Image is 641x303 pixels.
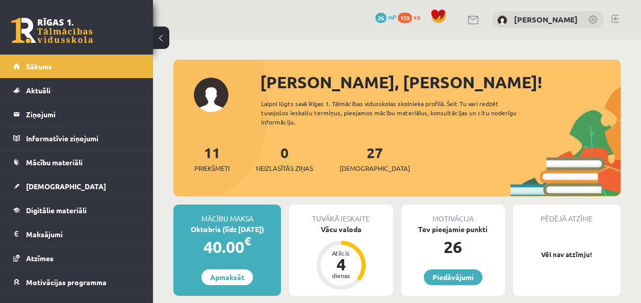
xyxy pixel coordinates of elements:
a: Digitālie materiāli [13,198,140,222]
div: Tev pieejamie punkti [401,224,505,235]
a: Apmaksāt [201,269,253,285]
a: Informatīvie ziņojumi [13,127,140,150]
a: Sākums [13,55,140,78]
span: Sākums [26,62,52,71]
span: 26 [375,13,387,23]
span: Neizlasītās ziņas [256,163,313,173]
span: € [244,234,251,248]
a: Vācu valoda Atlicis 4 dienas [289,224,393,291]
p: Vēl nav atzīmju! [518,249,616,260]
span: mP [388,13,396,21]
div: Vācu valoda [289,224,393,235]
div: Pēdējā atzīme [513,205,621,224]
img: Irēna Staģe [497,15,507,26]
div: Laipni lūgts savā Rīgas 1. Tālmācības vidusskolas skolnieka profilā. Šeit Tu vari redzēt tuvojošo... [261,99,529,127]
span: Priekšmeti [194,163,229,173]
div: Tuvākā ieskaite [289,205,393,224]
a: [PERSON_NAME] [514,14,578,24]
a: 159 xp [398,13,425,21]
span: Digitālie materiāli [26,206,87,215]
div: 4 [326,256,356,272]
a: Maksājumi [13,222,140,246]
div: dienas [326,272,356,279]
a: 27[DEMOGRAPHIC_DATA] [340,143,410,173]
legend: Maksājumi [26,222,140,246]
span: 159 [398,13,412,23]
div: 26 [401,235,505,259]
div: Motivācija [401,205,505,224]
span: Mācību materiāli [26,158,83,167]
span: [DEMOGRAPHIC_DATA] [340,163,410,173]
span: Atzīmes [26,254,54,263]
a: Motivācijas programma [13,270,140,294]
div: Mācību maksa [173,205,281,224]
div: Atlicis [326,250,356,256]
a: [DEMOGRAPHIC_DATA] [13,174,140,198]
a: Atzīmes [13,246,140,270]
a: Aktuāli [13,79,140,102]
legend: Informatīvie ziņojumi [26,127,140,150]
span: Motivācijas programma [26,277,107,287]
a: 26 mP [375,13,396,21]
span: [DEMOGRAPHIC_DATA] [26,182,106,191]
a: 0Neizlasītās ziņas [256,143,313,173]
a: Ziņojumi [13,103,140,126]
a: Mācību materiāli [13,150,140,174]
span: xp [414,13,420,21]
a: 11Priekšmeti [194,143,229,173]
a: Rīgas 1. Tālmācības vidusskola [11,18,93,43]
div: 40.00 [173,235,281,259]
legend: Ziņojumi [26,103,140,126]
div: [PERSON_NAME], [PERSON_NAME]! [260,70,621,94]
div: Oktobris (līdz [DATE]) [173,224,281,235]
span: Aktuāli [26,86,50,95]
a: Piedāvājumi [424,269,482,285]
